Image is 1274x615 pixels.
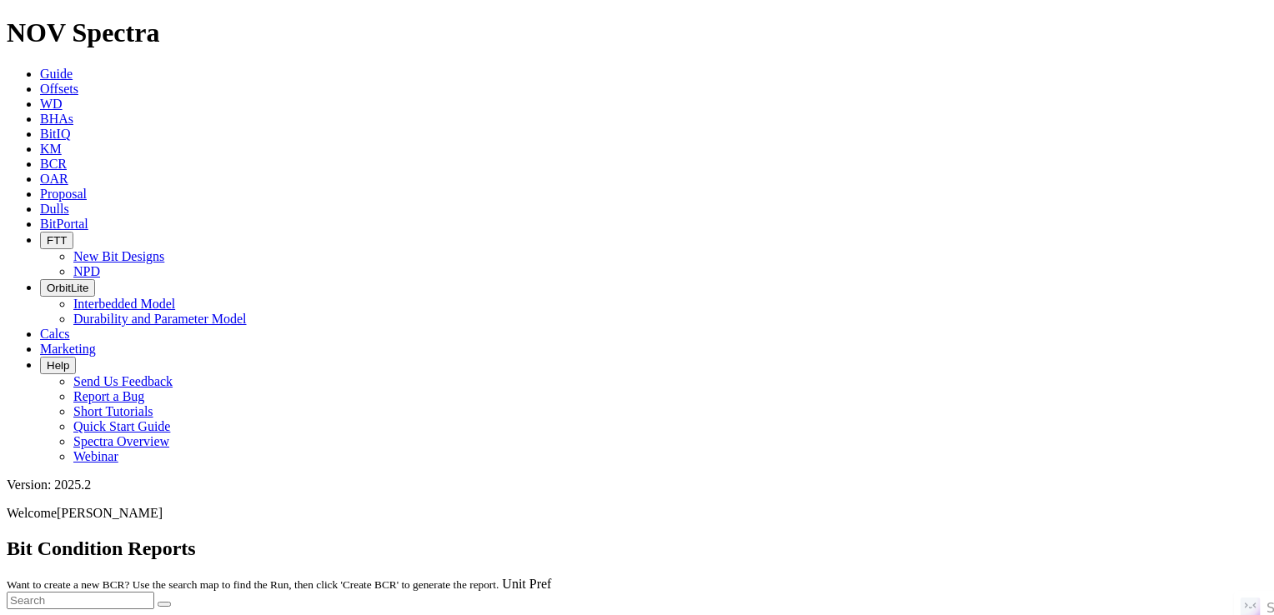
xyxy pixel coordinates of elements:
[40,142,62,156] a: KM
[73,404,153,418] a: Short Tutorials
[40,342,96,356] a: Marketing
[73,389,144,403] a: Report a Bug
[40,217,88,231] a: BitPortal
[73,449,118,463] a: Webinar
[7,537,1267,560] h2: Bit Condition Reports
[47,282,88,294] span: OrbitLite
[40,357,76,374] button: Help
[40,202,69,216] a: Dulls
[502,577,551,591] a: Unit Pref
[7,592,154,609] input: Search
[73,434,169,448] a: Spectra Overview
[73,297,175,311] a: Interbedded Model
[7,17,1267,48] h1: NOV Spectra
[73,264,100,278] a: NPD
[47,359,69,372] span: Help
[40,67,73,81] a: Guide
[7,506,1267,521] p: Welcome
[7,578,499,591] small: Want to create a new BCR? Use the search map to find the Run, then click 'Create BCR' to generate...
[73,249,164,263] a: New Bit Designs
[47,234,67,247] span: FTT
[40,127,70,141] a: BitIQ
[40,187,87,201] a: Proposal
[40,327,70,341] a: Calcs
[40,172,68,186] a: OAR
[40,82,78,96] a: Offsets
[57,506,163,520] span: [PERSON_NAME]
[73,374,173,388] a: Send Us Feedback
[73,419,170,433] a: Quick Start Guide
[73,312,247,326] a: Durability and Parameter Model
[40,232,73,249] button: FTT
[40,157,67,171] a: BCR
[40,112,73,126] a: BHAs
[40,97,63,111] a: WD
[40,279,95,297] button: OrbitLite
[7,477,1267,492] div: Version: 2025.2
